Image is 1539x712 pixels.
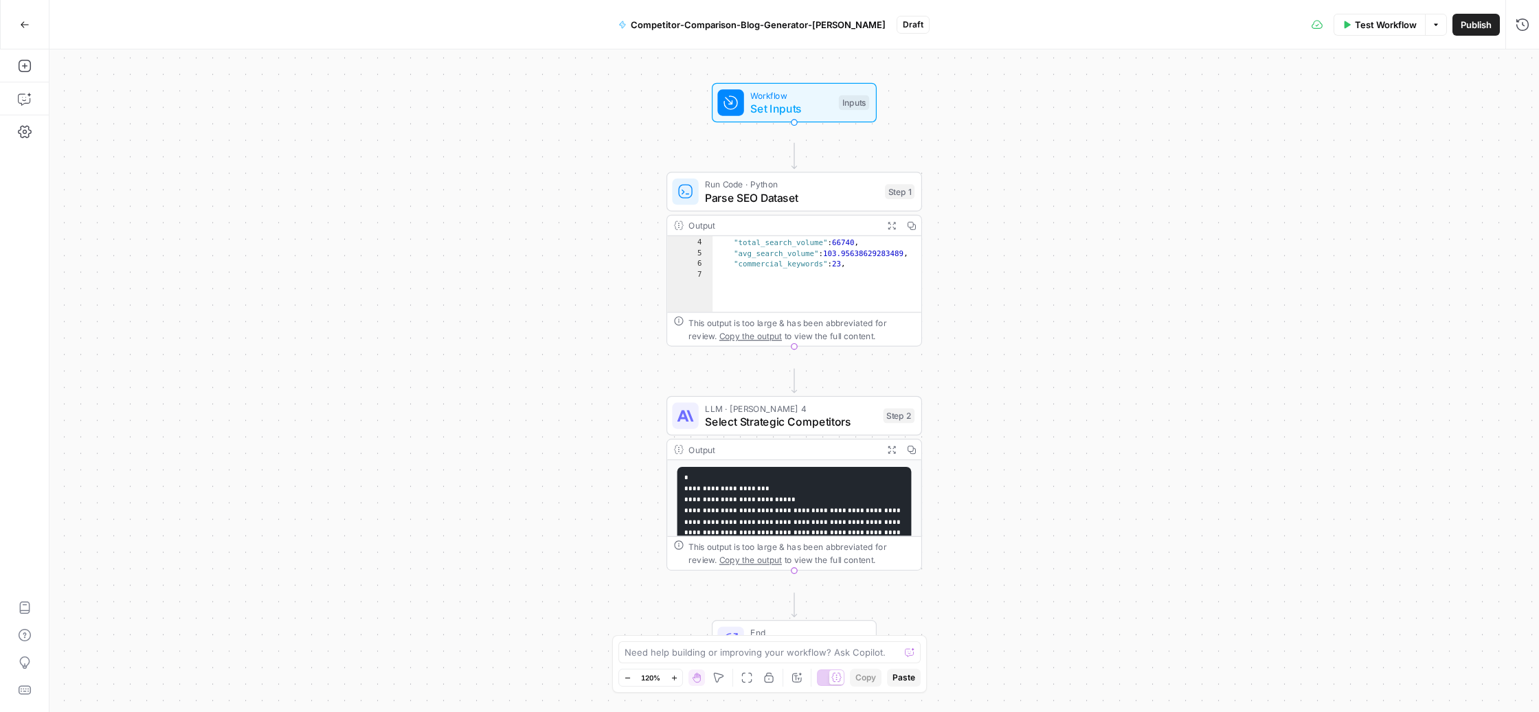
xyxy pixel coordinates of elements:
[666,172,922,346] div: Run Code · PythonParse SEO DatasetStep 1Output : "total_search_volume":66740, "avg_search_volume"...
[666,83,922,123] div: WorkflowSet InputsInputs
[1452,14,1500,36] button: Publish
[1334,14,1425,36] button: Test Workflow
[667,260,712,271] div: 6
[750,626,862,639] span: End
[887,669,921,687] button: Paste
[750,89,832,102] span: Workflow
[850,669,881,687] button: Copy
[1355,18,1417,32] span: Test Workflow
[791,593,796,617] g: Edge from step_2 to end
[688,443,877,456] div: Output
[719,331,782,341] span: Copy the output
[855,671,876,684] span: Copy
[688,316,914,342] div: This output is too large & has been abbreviated for review. to view the full content.
[667,270,712,281] div: 7
[719,555,782,564] span: Copy the output
[610,14,894,36] button: Competitor-Comparison-Blog-Generator-[PERSON_NAME]
[666,620,922,660] div: EndOutput
[641,672,660,683] span: 120%
[885,184,914,199] div: Step 1
[688,540,914,566] div: This output is too large & has been abbreviated for review. to view the full content.
[705,413,877,430] span: Select Strategic Competitors
[903,19,923,31] span: Draft
[705,402,877,415] span: LLM · [PERSON_NAME] 4
[791,369,796,393] g: Edge from step_1 to step_2
[1461,18,1492,32] span: Publish
[791,143,796,168] g: Edge from start to step_1
[667,238,712,249] div: 4
[705,190,878,206] span: Parse SEO Dataset
[705,178,878,191] span: Run Code · Python
[750,100,832,117] span: Set Inputs
[892,671,915,684] span: Paste
[667,249,712,260] div: 5
[884,409,915,424] div: Step 2
[688,219,877,232] div: Output
[839,95,869,111] div: Inputs
[631,18,886,32] span: Competitor-Comparison-Blog-Generator-[PERSON_NAME]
